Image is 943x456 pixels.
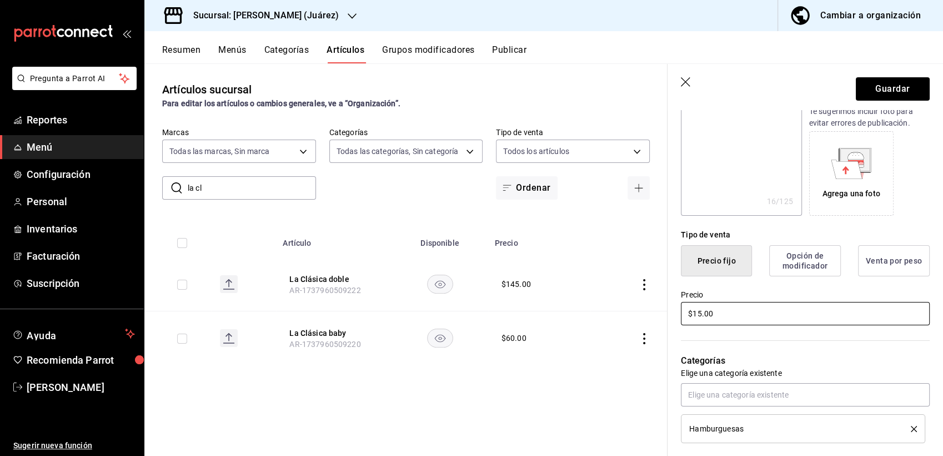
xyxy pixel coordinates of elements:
[639,333,650,344] button: actions
[27,353,135,368] span: Recomienda Parrot
[427,329,453,348] button: availability-product
[27,249,135,264] span: Facturación
[30,73,119,85] span: Pregunta a Parrot AI
[276,222,392,257] th: Artículo
[327,44,364,63] button: Artículos
[289,328,378,339] button: edit-product-location
[858,245,930,276] button: Venta por peso
[27,327,121,340] span: Ayuda
[681,302,930,325] input: $0.00
[681,245,752,276] button: Precio fijo
[13,440,135,452] span: Sugerir nueva función
[162,81,252,98] div: Artículos sucursal
[218,44,246,63] button: Menús
[162,99,400,108] strong: Para editar los artículos o cambios generales, ve a “Organización”.
[427,275,453,294] button: availability-product
[392,222,488,257] th: Disponible
[503,146,569,157] span: Todos los artículos
[382,44,474,63] button: Grupos modificadores
[27,167,135,182] span: Configuración
[289,340,360,349] span: AR-1737960509220
[289,274,378,285] button: edit-product-location
[812,134,891,213] div: Agrega una foto
[639,279,650,290] button: actions
[767,196,793,207] div: 16 /125
[820,8,921,23] div: Cambiar a organización
[12,67,137,90] button: Pregunta a Parrot AI
[27,276,135,291] span: Suscripción
[27,380,135,395] span: [PERSON_NAME]
[329,128,483,136] label: Categorías
[188,177,316,199] input: Buscar artículo
[169,146,270,157] span: Todas las marcas, Sin marca
[496,176,557,200] button: Ordenar
[903,426,917,432] button: delete
[162,44,200,63] button: Resumen
[501,333,526,344] div: $ 60.00
[856,77,930,101] button: Guardar
[184,9,339,22] h3: Sucursal: [PERSON_NAME] (Juárez)
[496,128,650,136] label: Tipo de venta
[689,425,744,433] span: Hamburguesas
[264,44,309,63] button: Categorías
[122,29,131,38] button: open_drawer_menu
[27,140,135,155] span: Menú
[27,221,135,236] span: Inventarios
[769,245,841,276] button: Opción de modificador
[488,222,590,257] th: Precio
[501,279,531,290] div: $ 145.00
[681,368,930,379] p: Elige una categoría existente
[27,194,135,209] span: Personal
[681,383,930,407] input: Elige una categoría existente
[681,354,930,368] p: Categorías
[337,146,459,157] span: Todas las categorías, Sin categoría
[162,128,316,136] label: Marcas
[681,229,930,241] div: Tipo de venta
[289,286,360,295] span: AR-1737960509222
[8,81,137,92] a: Pregunta a Parrot AI
[681,291,930,299] label: Precio
[162,44,943,63] div: navigation tabs
[27,112,135,127] span: Reportes
[822,188,880,200] div: Agrega una foto
[492,44,526,63] button: Publicar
